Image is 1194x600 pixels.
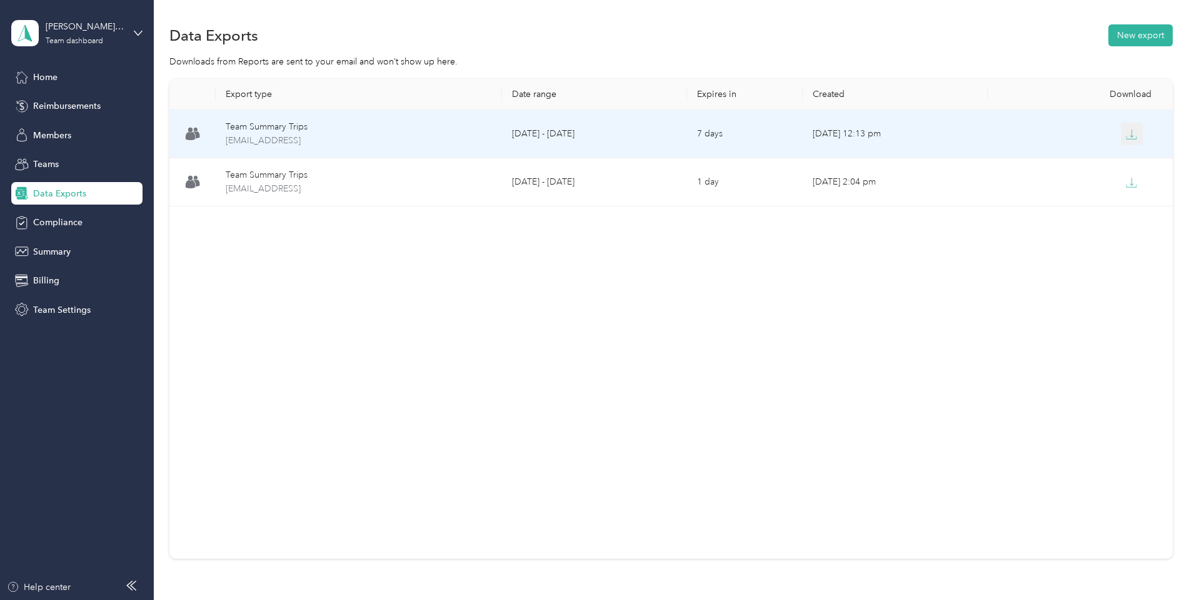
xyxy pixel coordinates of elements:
[33,274,59,287] span: Billing
[226,134,492,148] span: team-summary-invoices@esrseattle.com-trips-2025-09-22-2025-09-28.csv
[216,79,502,110] th: Export type
[33,245,71,258] span: Summary
[687,110,803,158] td: 7 days
[687,158,803,206] td: 1 day
[803,110,988,158] td: [DATE] 12:13 pm
[169,55,1173,68] div: Downloads from Reports are sent to your email and won’t show up here.
[33,303,91,317] span: Team Settings
[226,120,492,134] div: Team Summary Trips
[169,29,258,42] h1: Data Exports
[687,79,803,110] th: Expires in
[7,581,71,594] button: Help center
[33,158,59,171] span: Teams
[502,79,687,110] th: Date range
[502,158,687,206] td: [DATE] - [DATE]
[998,89,1163,99] div: Download
[803,158,988,206] td: [DATE] 2:04 pm
[226,182,492,196] span: team-summary-invoices@esrseattle.com-trips-2025-09-15-2025-09-21.csv
[33,129,71,142] span: Members
[33,216,83,229] span: Compliance
[46,38,103,45] div: Team dashboard
[33,99,101,113] span: Reimbursements
[226,168,492,182] div: Team Summary Trips
[502,110,687,158] td: [DATE] - [DATE]
[1124,530,1194,600] iframe: Everlance-gr Chat Button Frame
[1108,24,1173,46] button: New export
[33,71,58,84] span: Home
[803,79,988,110] th: Created
[33,187,86,200] span: Data Exports
[46,20,124,33] div: [PERSON_NAME] Restaurants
